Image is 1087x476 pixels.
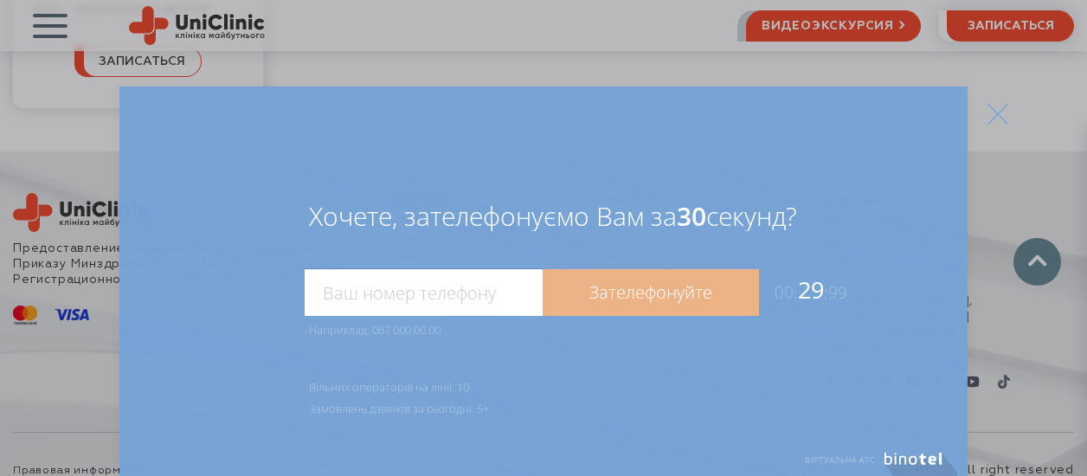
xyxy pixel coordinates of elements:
b: 30 [677,198,706,234]
div: Вільних операторів на лінії: 10 Замовлень дзвінків за сьогодні: 5+ [119,344,968,420]
span: 00: [775,281,798,304]
a: Зателефонуйте [543,269,759,316]
span: :99 [824,281,847,304]
div: Хочете, зателефонуємо Вам за секунд? [309,201,854,231]
span: Наприклад: 067 000 00 00 [309,322,441,338]
input: Ваш номер телефону [305,269,543,316]
span: Віртуальна АТС [805,454,876,466]
span: 29 [759,273,847,306]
